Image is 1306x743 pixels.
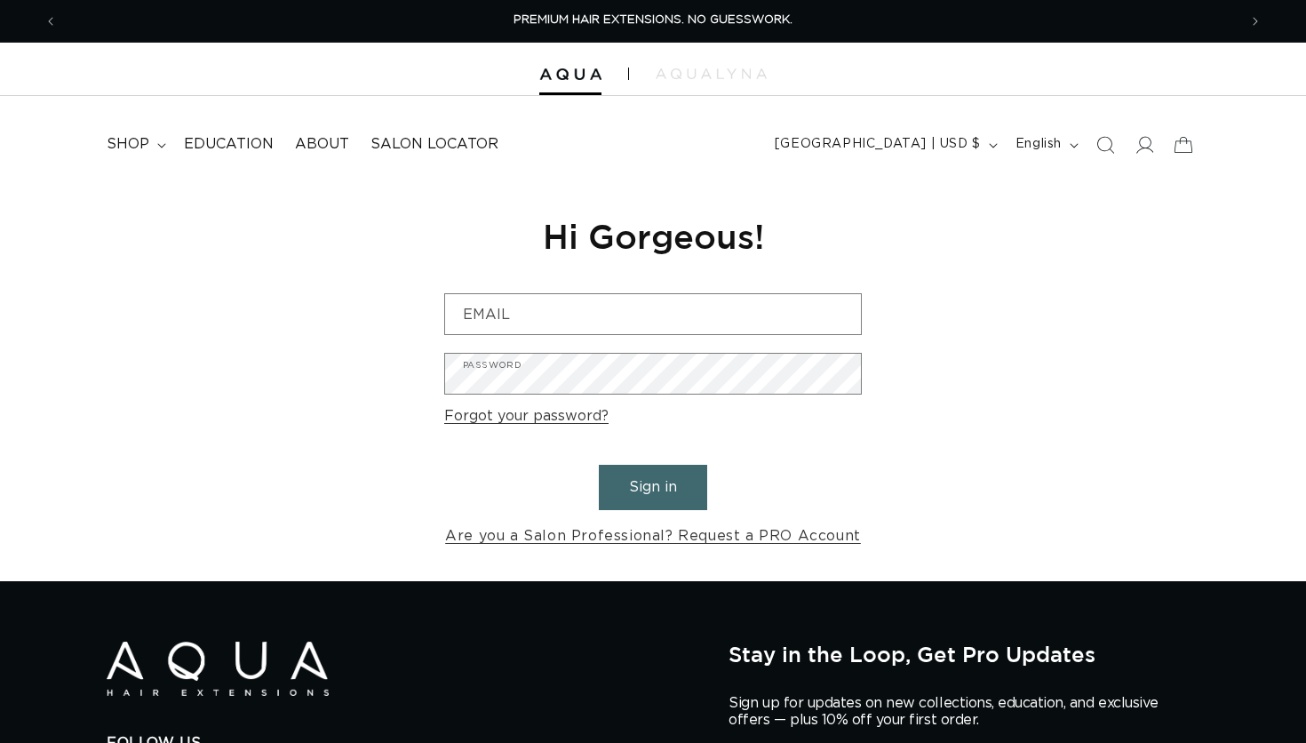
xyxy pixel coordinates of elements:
button: Next announcement [1236,4,1275,38]
summary: shop [96,124,173,164]
span: English [1015,135,1062,154]
h1: Hi Gorgeous! [444,214,862,258]
input: Email [445,294,861,334]
a: About [284,124,360,164]
span: PREMIUM HAIR EXTENSIONS. NO GUESSWORK. [514,14,792,26]
button: Sign in [599,465,707,510]
span: Education [184,135,274,154]
img: Aqua Hair Extensions [539,68,601,81]
a: Salon Locator [360,124,509,164]
img: Aqua Hair Extensions [107,642,329,696]
button: [GEOGRAPHIC_DATA] | USD $ [764,128,1005,162]
a: Are you a Salon Professional? Request a PRO Account [445,523,861,549]
iframe: Chat Widget [1217,658,1306,743]
span: [GEOGRAPHIC_DATA] | USD $ [775,135,981,154]
button: Previous announcement [31,4,70,38]
a: Education [173,124,284,164]
span: About [295,135,349,154]
img: aqualyna.com [656,68,767,79]
span: shop [107,135,149,154]
summary: Search [1086,125,1125,164]
h2: Stay in the Loop, Get Pro Updates [729,642,1199,667]
button: English [1005,128,1086,162]
span: Salon Locator [370,135,498,154]
a: Forgot your password? [444,403,609,429]
p: Sign up for updates on new collections, education, and exclusive offers — plus 10% off your first... [729,695,1173,729]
